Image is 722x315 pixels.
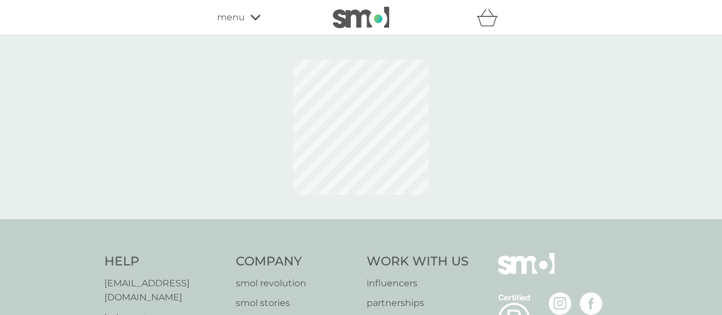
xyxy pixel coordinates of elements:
img: visit the smol Instagram page [549,292,571,315]
a: smol stories [236,296,356,310]
h4: Help [104,253,224,270]
img: visit the smol Facebook page [580,292,602,315]
div: basket [477,6,505,29]
img: smol [498,253,554,291]
a: [EMAIL_ADDRESS][DOMAIN_NAME] [104,276,224,305]
span: menu [217,10,245,25]
img: smol [333,7,389,28]
h4: Work With Us [367,253,469,270]
a: smol revolution [236,276,356,291]
h4: Company [236,253,356,270]
a: partnerships [367,296,469,310]
a: influencers [367,276,469,291]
